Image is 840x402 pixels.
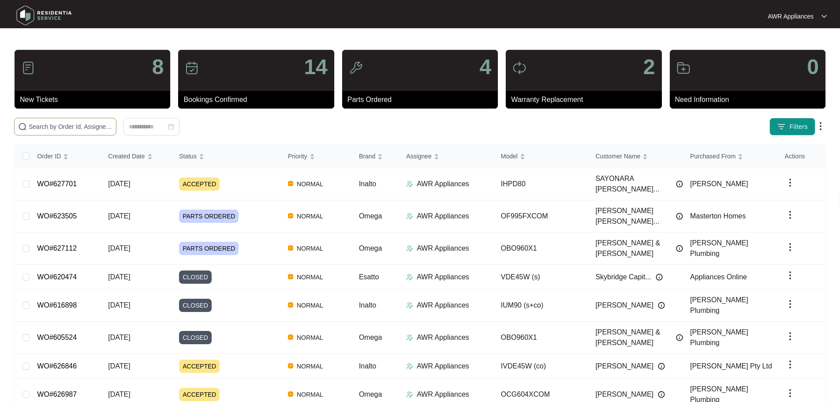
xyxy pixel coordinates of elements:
img: search-icon [18,122,27,131]
img: Info icon [656,274,663,281]
span: Skybridge Capit... [595,272,651,282]
span: ACCEPTED [179,388,220,401]
button: filter iconFilters [769,118,815,135]
img: dropdown arrow [821,14,827,19]
span: NORMAL [293,179,327,189]
img: Info icon [676,334,683,341]
td: VDE45W (s) [494,265,589,289]
img: Info icon [676,245,683,252]
td: OBO960X1 [494,233,589,265]
a: WO#605524 [37,334,77,341]
span: [PERSON_NAME] Plumbing [690,328,748,346]
span: [DATE] [108,273,130,281]
span: Customer Name [595,151,640,161]
a: WO#626987 [37,391,77,398]
span: NORMAL [293,361,327,372]
span: Assignee [406,151,432,161]
a: WO#620474 [37,273,77,281]
span: Omega [359,212,382,220]
p: Warranty Replacement [511,94,661,105]
img: dropdown arrow [785,299,795,309]
span: Status [179,151,197,161]
span: NORMAL [293,272,327,282]
span: CLOSED [179,331,212,344]
img: Vercel Logo [288,334,293,340]
img: dropdown arrow [785,388,795,398]
span: [DATE] [108,180,130,188]
span: [DATE] [108,212,130,220]
p: Parts Ordered [347,94,498,105]
span: Omega [359,334,382,341]
th: Priority [281,145,352,168]
span: Inalto [359,362,376,370]
img: icon [21,61,35,75]
p: AWR Appliances [768,12,814,21]
span: Inalto [359,180,376,188]
span: SAYONARA [PERSON_NAME]... [595,173,672,195]
span: [PERSON_NAME] [690,180,748,188]
img: filter icon [777,122,786,131]
th: Customer Name [588,145,683,168]
p: AWR Appliances [417,272,469,282]
p: 4 [479,56,491,78]
img: Info icon [658,302,665,309]
img: Info icon [676,180,683,188]
span: Appliances Online [690,273,747,281]
span: [PERSON_NAME] [595,361,653,372]
img: Info icon [658,391,665,398]
span: PARTS ORDERED [179,210,239,223]
img: Assigner Icon [406,391,413,398]
p: 14 [304,56,327,78]
img: Assigner Icon [406,274,413,281]
span: ACCEPTED [179,360,220,373]
span: Esatto [359,273,379,281]
img: icon [676,61,691,75]
img: Info icon [658,363,665,370]
span: ACCEPTED [179,177,220,191]
span: [DATE] [108,362,130,370]
span: NORMAL [293,389,327,400]
span: Masterton Homes [690,212,746,220]
img: residentia service logo [13,2,75,29]
img: icon [349,61,363,75]
img: Vercel Logo [288,245,293,251]
p: AWR Appliances [417,211,469,222]
img: Info icon [676,213,683,220]
span: PARTS ORDERED [179,242,239,255]
img: Vercel Logo [288,302,293,308]
span: Omega [359,244,382,252]
span: [PERSON_NAME] [595,300,653,311]
a: WO#627112 [37,244,77,252]
p: AWR Appliances [417,361,469,372]
img: dropdown arrow [785,210,795,220]
img: Assigner Icon [406,363,413,370]
span: CLOSED [179,299,212,312]
img: Vercel Logo [288,363,293,368]
p: 2 [643,56,655,78]
p: AWR Appliances [417,332,469,343]
p: AWR Appliances [417,389,469,400]
span: NORMAL [293,211,327,222]
span: Filters [789,122,808,131]
span: [PERSON_NAME] Plumbing [690,239,748,257]
img: Vercel Logo [288,274,293,279]
td: IHPD80 [494,168,589,200]
span: Priority [288,151,307,161]
img: icon [185,61,199,75]
span: [PERSON_NAME] Plumbing [690,296,748,314]
img: dropdown arrow [785,270,795,281]
img: Vercel Logo [288,391,293,397]
span: [PERSON_NAME] Pty Ltd [690,362,772,370]
a: WO#627701 [37,180,77,188]
th: Assignee [399,145,494,168]
th: Status [172,145,281,168]
th: Order ID [30,145,101,168]
th: Brand [352,145,399,168]
img: dropdown arrow [785,177,795,188]
p: New Tickets [20,94,170,105]
span: Brand [359,151,375,161]
img: dropdown arrow [785,359,795,370]
span: Purchased From [690,151,735,161]
img: dropdown arrow [785,331,795,342]
td: IUM90 (s+co) [494,289,589,322]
